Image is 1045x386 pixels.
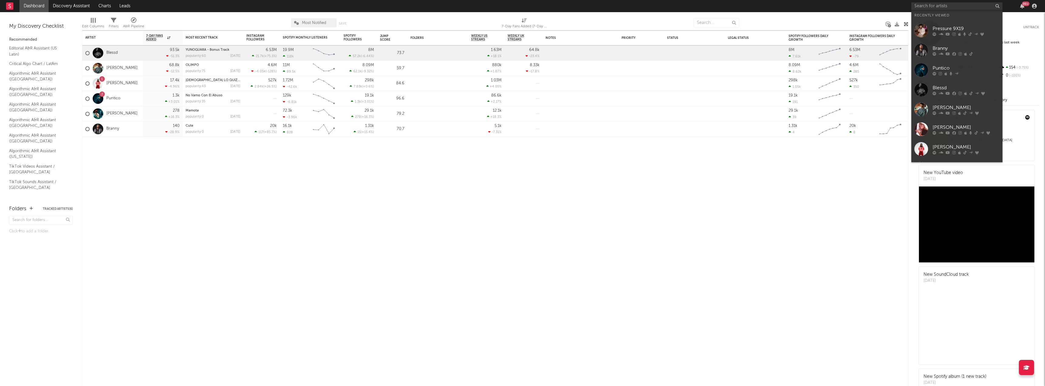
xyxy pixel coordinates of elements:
[310,76,337,91] svg: Chart title
[1023,24,1039,30] button: Untrack
[622,36,646,40] div: Priority
[283,63,290,67] div: 11M
[849,34,895,42] div: Instagram Followers Daily Growth
[1022,2,1030,6] div: 99 +
[351,100,374,104] div: ( )
[911,21,1002,40] a: Pressure 9X19
[186,94,222,97] a: No Vamo Con El Abuso
[914,12,999,19] div: Recently Viewed
[816,121,843,137] svg: Chart title
[355,115,361,119] span: 278
[368,48,374,52] div: 8M
[106,96,120,101] a: Puntico
[486,84,502,88] div: +4.05 %
[165,130,180,134] div: -28.9 %
[923,176,963,182] div: [DATE]
[849,124,856,128] div: 20k
[344,34,365,41] div: Spotify Followers
[849,70,859,73] div: 285
[362,131,373,134] span: +15.4 %
[109,15,118,33] div: Filters
[251,84,277,88] div: ( )
[169,63,180,67] div: 68.8k
[502,23,547,30] div: 7-Day Fans Added (7-Day Fans Added)
[302,21,326,25] span: Most Notified
[268,78,277,82] div: 527k
[491,94,502,97] div: 86.6k
[363,85,373,88] span: +0.6 %
[380,80,404,87] div: 84.6
[186,124,193,128] a: Cute
[246,34,268,41] div: Instagram Followers
[256,55,264,58] span: 21.7k
[923,380,986,386] div: [DATE]
[999,64,1039,72] div: 154
[186,100,205,103] div: popularity: 35
[9,101,67,114] a: Algorithmic A&R Assistant ([GEOGRAPHIC_DATA])
[849,54,859,58] div: -79
[491,78,502,82] div: 1.03M
[9,216,73,225] input: Search for folders...
[186,36,231,39] div: Most Recent Track
[165,100,180,104] div: +3.01 %
[789,85,801,89] div: 1.05k
[264,85,276,88] span: +26.5 %
[251,69,277,73] div: ( )
[365,124,374,128] div: 1.31k
[255,70,266,73] span: -4.05k
[186,115,204,118] div: popularity: 0
[849,63,858,67] div: 4.6M
[170,48,180,52] div: 93.5k
[816,76,843,91] svg: Chart title
[9,205,26,213] div: Folders
[186,79,240,82] div: DIOS LO QUIZO ASÍ
[353,55,361,58] span: 57.2k
[106,81,138,86] a: [PERSON_NAME]
[789,94,798,97] div: 19.1k
[354,130,374,134] div: ( )
[789,124,797,128] div: 1.31k
[186,48,229,52] a: YUNOGUARA - Bonus Track
[380,50,404,57] div: 73.7
[816,46,843,61] svg: Chart title
[487,100,502,104] div: +2.17 %
[526,54,540,58] div: -23.4 %
[349,54,374,58] div: ( )
[789,78,798,82] div: 298k
[173,124,180,128] div: 140
[109,23,118,30] div: Filters
[9,148,67,160] a: Algorithmic A&R Assistant ([US_STATE])
[355,100,361,104] span: 1.3k
[266,70,276,73] span: -128 %
[849,48,860,52] div: 6.53M
[491,48,502,52] div: 1.63M
[268,63,277,67] div: 4.6M
[1016,66,1029,70] span: -3.75 %
[106,126,119,132] a: Branny
[816,91,843,106] svg: Chart title
[492,63,502,67] div: 880k
[789,70,801,73] div: 8.62k
[365,94,374,97] div: 19.1k
[933,84,999,91] div: Blessd
[283,100,297,104] div: -6.81k
[259,131,263,134] span: 117
[106,111,138,116] a: [PERSON_NAME]
[877,46,904,61] svg: Chart title
[165,115,180,119] div: +16.3 %
[283,85,297,89] div: -42.6k
[923,170,963,176] div: New YouTube video
[816,61,843,76] svg: Chart title
[362,100,373,104] span: +3.01 %
[255,85,263,88] span: 2.84k
[265,55,276,58] span: +75.3 %
[255,130,277,134] div: ( )
[694,18,739,27] input: Search...
[9,23,73,30] div: My Discovery Checklist
[350,84,374,88] div: ( )
[487,54,502,58] div: +18.1 %
[43,207,73,210] button: Tracked Artists(6)
[789,63,800,67] div: 8.09M
[173,109,180,113] div: 278
[911,60,1002,80] a: Puntico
